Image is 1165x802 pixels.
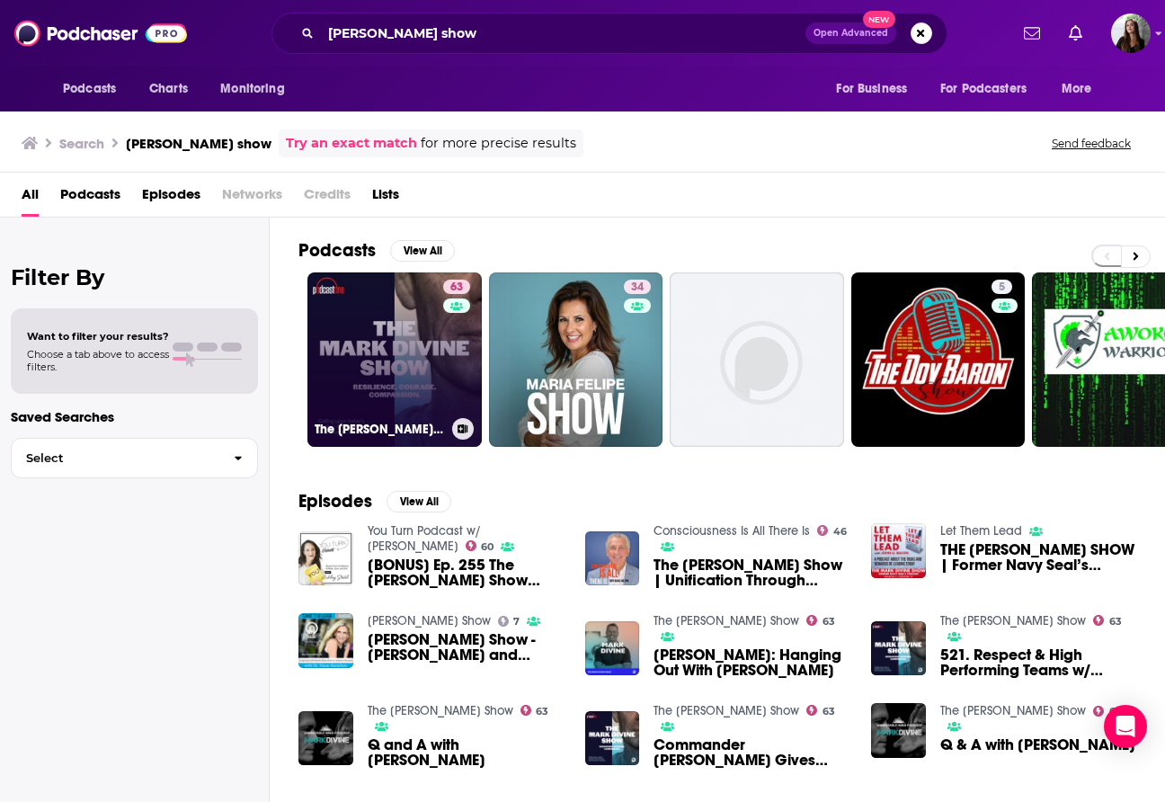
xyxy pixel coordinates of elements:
a: Let Them Lead [940,523,1022,539]
div: Open Intercom Messenger [1104,705,1147,748]
span: 60 [481,543,494,551]
a: Dr. Diane Hamilton Show [368,613,491,628]
span: Logged in as bnmartinn [1111,13,1151,53]
img: User Profile [1111,13,1151,53]
span: THE [PERSON_NAME] SHOW | Former Navy Seal’s Podcast [940,542,1136,573]
span: Monitoring [220,76,284,102]
a: Charts [138,72,199,106]
button: open menu [929,72,1053,106]
a: 5 [992,280,1012,294]
h2: Podcasts [298,239,376,262]
span: Select [12,452,219,464]
button: open menu [823,72,929,106]
span: 5 [999,279,1005,297]
a: THE MARK DIVINE SHOW | Former Navy Seal’s Podcast [940,542,1136,573]
a: Lists [372,180,399,217]
h2: Episodes [298,490,372,512]
h3: The [PERSON_NAME] Show [315,422,445,437]
span: For Podcasters [940,76,1027,102]
a: 60 [466,540,494,551]
a: 63 [806,705,835,716]
a: Q & A with Mark Divine [940,737,1135,753]
img: Dr. Diane Hamilton Show - Adam Markel and Mark Divine [298,613,353,668]
a: 34 [489,272,663,447]
button: open menu [1049,72,1115,106]
span: Commander [PERSON_NAME] Gives Great Advice to CrossFit Competitors [654,737,849,768]
a: 34 [624,280,651,294]
a: The Mark Divine Show [654,703,799,718]
span: Q and A with [PERSON_NAME] [368,737,564,768]
img: THE MARK DIVINE SHOW | Former Navy Seal’s Podcast [871,523,926,578]
a: Podcasts [60,180,120,217]
img: Mark Divine: Hanging Out With Mark AMA [585,621,640,676]
a: Consciousness Is All There Is [654,523,810,539]
div: Search podcasts, credits, & more... [271,13,947,54]
a: 7 [498,616,520,627]
span: For Business [836,76,907,102]
a: All [22,180,39,217]
button: Send feedback [1046,136,1136,151]
span: Choose a tab above to access filters. [27,348,169,373]
img: 521. Respect & High Performing Teams w/ Mark Divine [871,621,926,676]
span: [PERSON_NAME]: Hanging Out With [PERSON_NAME] [654,647,849,678]
span: 34 [631,279,644,297]
span: 46 [833,528,847,536]
span: 521. Respect & High Performing Teams w/ [PERSON_NAME] [940,647,1136,678]
img: Q and A with Mark Divine [298,711,353,766]
button: View All [390,240,455,262]
a: 63 [806,615,835,626]
a: 63 [443,280,470,294]
span: New [863,11,895,28]
span: for more precise results [421,133,576,154]
img: Podchaser - Follow, Share and Rate Podcasts [14,16,187,50]
a: Q and A with Mark Divine [368,737,564,768]
a: 521. Respect & High Performing Teams w/ Mark Divine [940,647,1136,678]
a: Episodes [142,180,200,217]
img: The Mark Divine Show | Unification Through Meditation with Dr Tony Nader [585,531,640,586]
span: 63 [1109,618,1122,626]
a: The Mark Divine Show | Unification Through Meditation with Dr Tony Nader [654,557,849,588]
a: 63 [1093,615,1122,626]
span: Charts [149,76,188,102]
button: Open AdvancedNew [805,22,896,44]
a: 5 [851,272,1026,447]
span: Q & A with [PERSON_NAME] [940,737,1135,753]
span: More [1062,76,1092,102]
a: 46 [817,525,847,536]
input: Search podcasts, credits, & more... [321,19,805,48]
span: The [PERSON_NAME] Show | Unification Through Meditation with [PERSON_NAME] [654,557,849,588]
p: Saved Searches [11,408,258,425]
a: The Mark Divine Show [368,703,513,718]
a: PodcastsView All [298,239,455,262]
a: You Turn Podcast w/ Ashley Stahl [368,523,481,554]
span: 7 [513,618,520,626]
span: [PERSON_NAME] Show - [PERSON_NAME] and [PERSON_NAME] [368,632,564,663]
a: The Mark Divine Show [940,703,1086,718]
a: 63The [PERSON_NAME] Show [307,272,482,447]
a: Commander Mark Divine Gives Great Advice to CrossFit Competitors [654,737,849,768]
img: Q & A with Mark Divine [871,703,926,758]
span: 63 [823,618,835,626]
h2: Filter By [11,264,258,290]
img: Commander Mark Divine Gives Great Advice to CrossFit Competitors [585,711,640,766]
span: Open Advanced [814,29,888,38]
a: Show notifications dropdown [1017,18,1047,49]
span: [BONUS] Ep. 255 The [PERSON_NAME] Show Host [PERSON_NAME] Discusses The Science of Motivation [368,557,564,588]
h3: [PERSON_NAME] show [126,135,271,152]
h3: Search [59,135,104,152]
img: [BONUS] Ep. 255 The Mark Divine Show Host Mark Divine Discusses The Science of Motivation [298,531,353,586]
span: Podcasts [63,76,116,102]
a: Show notifications dropdown [1062,18,1089,49]
a: Dr. Diane Hamilton Show - Adam Markel and Mark Divine [368,632,564,663]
